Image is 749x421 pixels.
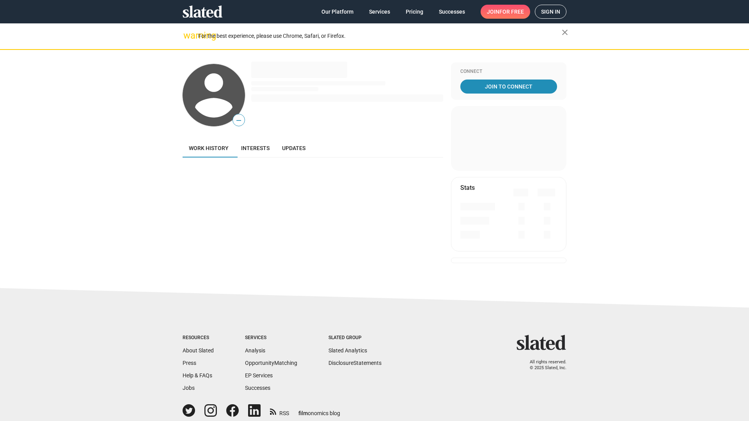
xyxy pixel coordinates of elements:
span: Work history [189,145,229,151]
a: Join To Connect [460,80,557,94]
a: Slated Analytics [328,347,367,354]
a: RSS [270,405,289,417]
a: Services [363,5,396,19]
span: Our Platform [321,5,353,19]
span: film [298,410,308,416]
mat-icon: close [560,28,570,37]
mat-card-title: Stats [460,184,475,192]
a: Our Platform [315,5,360,19]
div: Connect [460,69,557,75]
a: EP Services [245,372,273,379]
a: Successes [245,385,270,391]
span: Join To Connect [462,80,556,94]
div: Services [245,335,297,341]
a: Successes [433,5,471,19]
a: Help & FAQs [183,372,212,379]
span: — [233,115,245,126]
span: Interests [241,145,270,151]
mat-icon: warning [183,31,193,40]
a: Work history [183,139,235,157]
a: Joinfor free [481,5,530,19]
span: Pricing [406,5,423,19]
div: Resources [183,335,214,341]
a: Sign in [535,5,566,19]
span: Join [487,5,524,19]
span: Successes [439,5,465,19]
span: for free [499,5,524,19]
a: DisclosureStatements [328,360,382,366]
a: Updates [276,139,312,157]
a: Jobs [183,385,195,391]
span: Updates [282,145,305,151]
a: OpportunityMatching [245,360,297,366]
p: All rights reserved. © 2025 Slated, Inc. [522,359,566,371]
a: Interests [235,139,276,157]
a: filmonomics blog [298,403,340,417]
a: Pricing [399,5,430,19]
div: For the best experience, please use Chrome, Safari, or Firefox. [198,31,562,41]
span: Services [369,5,390,19]
span: Sign in [541,5,560,18]
div: Slated Group [328,335,382,341]
a: Analysis [245,347,265,354]
a: Press [183,360,196,366]
a: About Slated [183,347,214,354]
